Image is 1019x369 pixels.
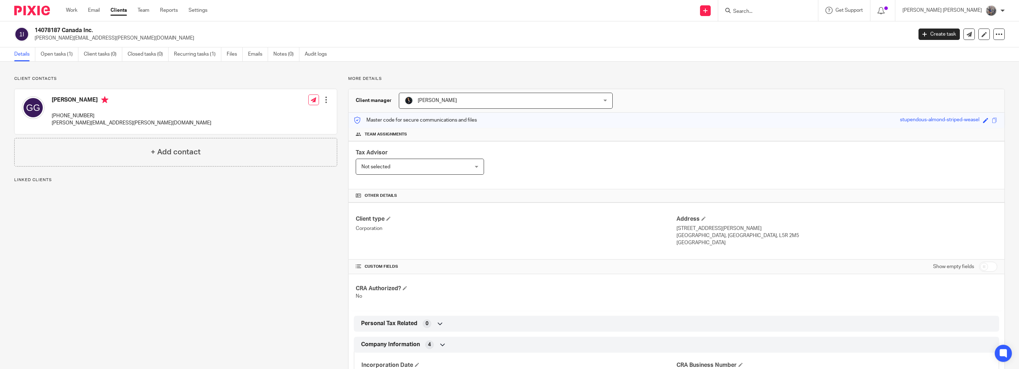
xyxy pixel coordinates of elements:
p: Linked clients [14,177,337,183]
p: [PERSON_NAME] [PERSON_NAME] [902,7,982,14]
h2: 14078187 Canada Inc. [35,27,733,34]
a: Details [14,47,35,61]
h4: CRA Authorized? [356,285,676,292]
a: Notes (0) [273,47,299,61]
span: Tax Advisor [356,150,388,155]
a: Client tasks (0) [84,47,122,61]
span: Team assignments [365,132,407,137]
img: HardeepM.png [405,96,413,105]
p: Corporation [356,225,676,232]
span: Not selected [361,164,390,169]
h4: [PERSON_NAME] [52,96,211,105]
h4: Client type [356,215,676,223]
a: Work [66,7,77,14]
p: [GEOGRAPHIC_DATA] [676,239,997,246]
h3: Client manager [356,97,392,104]
span: Get Support [835,8,863,13]
a: Files [227,47,243,61]
a: Create task [918,29,960,40]
h4: CRA Business Number [676,362,992,369]
img: svg%3E [14,27,29,42]
img: Pixie [14,6,50,15]
span: Personal Tax Related [361,320,417,327]
p: [PERSON_NAME][EMAIL_ADDRESS][PERSON_NAME][DOMAIN_NAME] [35,35,908,42]
i: Primary [101,96,108,103]
a: Emails [248,47,268,61]
h4: Address [676,215,997,223]
label: Show empty fields [933,263,974,270]
span: 4 [428,341,431,348]
span: Company Information [361,341,420,348]
img: 20160912_191538.jpg [985,5,997,16]
input: Search [732,9,797,15]
p: [PERSON_NAME][EMAIL_ADDRESS][PERSON_NAME][DOMAIN_NAME] [52,119,211,127]
p: Client contacts [14,76,337,82]
a: Audit logs [305,47,332,61]
a: Reports [160,7,178,14]
a: Open tasks (1) [41,47,78,61]
span: [PERSON_NAME] [418,98,457,103]
p: More details [348,76,1005,82]
h4: + Add contact [151,147,201,158]
span: 0 [426,320,428,327]
p: [PHONE_NUMBER] [52,112,211,119]
p: [GEOGRAPHIC_DATA], [GEOGRAPHIC_DATA], L5R 2M5 [676,232,997,239]
span: No [356,294,362,299]
div: stupendous-almond-striped-weasel [900,116,979,124]
span: Other details [365,193,397,199]
h4: CUSTOM FIELDS [356,264,676,270]
a: Settings [189,7,207,14]
a: Email [88,7,100,14]
a: Closed tasks (0) [128,47,169,61]
h4: Incorporation Date [361,362,676,369]
p: Master code for secure communications and files [354,117,477,124]
a: Clients [110,7,127,14]
img: svg%3E [22,96,45,119]
a: Recurring tasks (1) [174,47,221,61]
a: Team [138,7,149,14]
p: [STREET_ADDRESS][PERSON_NAME] [676,225,997,232]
